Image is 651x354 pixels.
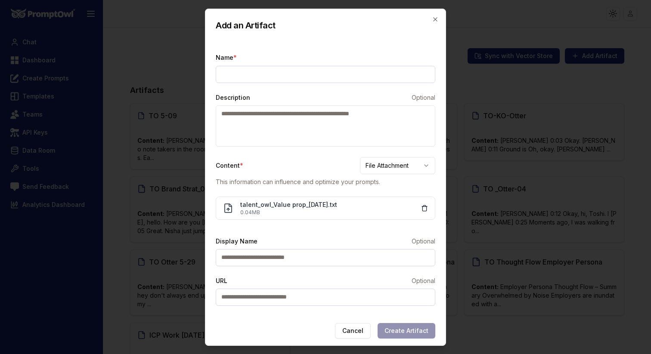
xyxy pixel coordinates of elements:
[335,323,371,339] button: Cancel
[240,209,337,216] p: 0.04 MB
[421,205,428,212] button: delete
[412,237,435,246] span: Optional
[216,178,435,186] p: This information can influence and optimize your prompts.
[216,277,227,285] label: URL
[412,277,435,285] span: Optional
[412,93,435,102] span: Optional
[240,200,337,209] p: talent_owl_Value prop_[DATE].txt
[216,19,435,31] h2: Add an Artifact
[216,161,243,170] label: Content
[216,54,237,61] label: Name
[216,237,257,246] label: Display Name
[216,93,250,102] label: Description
